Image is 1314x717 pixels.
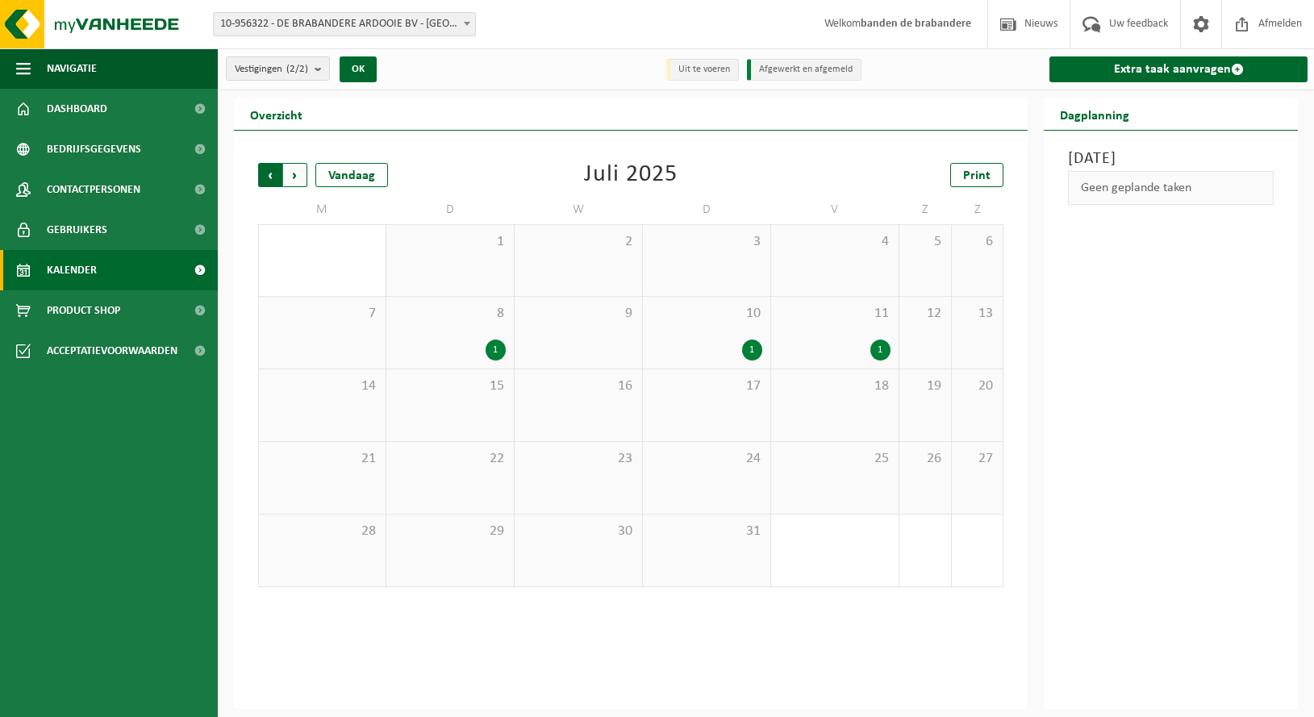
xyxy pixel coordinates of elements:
count: (2/2) [286,64,308,74]
span: 18 [779,377,891,395]
div: 1 [742,340,762,361]
span: 29 [394,523,506,540]
li: Uit te voeren [666,59,739,81]
div: Juli 2025 [584,163,678,187]
h2: Overzicht [234,98,319,130]
span: 9 [523,305,634,323]
span: 16 [523,377,634,395]
span: 15 [394,377,506,395]
span: 27 [960,450,995,468]
span: 7 [267,305,378,323]
span: 11 [779,305,891,323]
span: 4 [779,233,891,251]
span: Gebruikers [47,210,107,250]
span: 10 [651,305,762,323]
span: 8 [394,305,506,323]
span: 24 [651,450,762,468]
span: 2 [523,233,634,251]
span: 28 [267,523,378,540]
div: 1 [486,340,506,361]
a: Extra taak aanvragen [1049,56,1308,82]
span: 30 [523,523,634,540]
span: Vorige [258,163,282,187]
td: V [771,195,899,224]
div: Vandaag [315,163,388,187]
span: 25 [779,450,891,468]
div: Geen geplande taken [1068,171,1274,205]
span: Bedrijfsgegevens [47,129,141,169]
td: Z [899,195,952,224]
span: 6 [960,233,995,251]
div: 1 [870,340,891,361]
span: Print [963,169,991,182]
td: W [515,195,643,224]
span: Contactpersonen [47,169,140,210]
a: Print [950,163,1003,187]
span: Vestigingen [235,57,308,81]
span: Dashboard [47,89,107,129]
span: 21 [267,450,378,468]
td: Z [952,195,1004,224]
span: 10-956322 - DE BRABANDERE ARDOOIE BV - ARDOOIE [213,12,476,36]
span: 23 [523,450,634,468]
span: Kalender [47,250,97,290]
h2: Dagplanning [1044,98,1145,130]
span: 10-956322 - DE BRABANDERE ARDOOIE BV - ARDOOIE [214,13,475,35]
span: Product Shop [47,290,120,331]
button: OK [340,56,377,82]
span: Acceptatievoorwaarden [47,331,177,371]
h3: [DATE] [1068,147,1274,171]
span: 13 [960,305,995,323]
strong: banden de brabandere [861,18,971,30]
li: Afgewerkt en afgemeld [747,59,861,81]
span: 5 [907,233,943,251]
td: D [643,195,771,224]
span: 3 [651,233,762,251]
span: 26 [907,450,943,468]
span: 12 [907,305,943,323]
button: Vestigingen(2/2) [226,56,330,81]
span: 14 [267,377,378,395]
span: 19 [907,377,943,395]
span: 1 [394,233,506,251]
span: Navigatie [47,48,97,89]
span: 22 [394,450,506,468]
span: Volgende [283,163,307,187]
td: D [386,195,515,224]
td: M [258,195,386,224]
span: 31 [651,523,762,540]
span: 20 [960,377,995,395]
span: 17 [651,377,762,395]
